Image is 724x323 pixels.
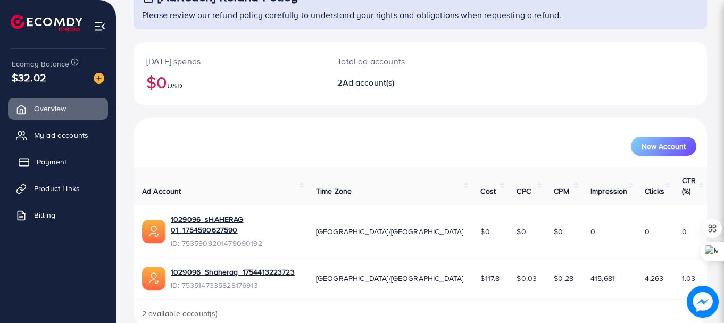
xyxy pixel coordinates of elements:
img: image [94,73,104,84]
span: Time Zone [316,186,352,196]
a: 1029096_sHAHERAG 01_1754590627590 [171,214,299,236]
img: menu [94,20,106,32]
span: CPC [517,186,530,196]
span: $117.8 [480,273,500,284]
span: CPM [554,186,569,196]
span: Billing [34,210,55,220]
span: 4,263 [645,273,664,284]
img: logo [11,15,82,31]
span: Payment [37,156,66,167]
span: Ad account(s) [343,77,395,88]
h2: 2 [337,78,455,88]
span: Clicks [645,186,665,196]
p: [DATE] spends [146,55,312,68]
span: 0 [682,226,687,237]
span: ID: 7535147335828176913 [171,280,295,291]
span: 415,681 [590,273,615,284]
img: ic-ads-acc.e4c84228.svg [142,220,165,243]
span: $0 [480,226,489,237]
span: Overview [34,103,66,114]
span: Impression [590,186,628,196]
button: New Account [631,137,696,156]
span: CTR (%) [682,175,696,196]
span: [GEOGRAPHIC_DATA]/[GEOGRAPHIC_DATA] [316,273,464,284]
a: Billing [8,204,108,226]
span: 1.03 [682,273,696,284]
span: $0.28 [554,273,573,284]
span: ID: 7535909201479090192 [171,238,299,249]
span: My ad accounts [34,130,88,140]
span: Ad Account [142,186,181,196]
span: Product Links [34,183,80,194]
span: $0 [517,226,526,237]
span: 0 [590,226,595,237]
span: Cost [480,186,496,196]
p: Please review our refund policy carefully to understand your rights and obligations when requesti... [142,9,701,21]
span: New Account [642,143,686,150]
span: 2 available account(s) [142,308,218,319]
a: 1029096_Shaherag_1754413223723 [171,267,295,277]
span: USD [167,80,182,91]
a: Overview [8,98,108,119]
p: Total ad accounts [337,55,455,68]
span: 0 [645,226,650,237]
span: $0.03 [517,273,537,284]
img: image [687,286,719,318]
span: [GEOGRAPHIC_DATA]/[GEOGRAPHIC_DATA] [316,226,464,237]
span: Ecomdy Balance [12,59,69,69]
a: Payment [8,151,108,172]
a: My ad accounts [8,125,108,146]
a: Product Links [8,178,108,199]
span: $0 [554,226,563,237]
h2: $0 [146,72,312,92]
span: $32.02 [12,70,46,85]
img: ic-ads-acc.e4c84228.svg [142,267,165,290]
